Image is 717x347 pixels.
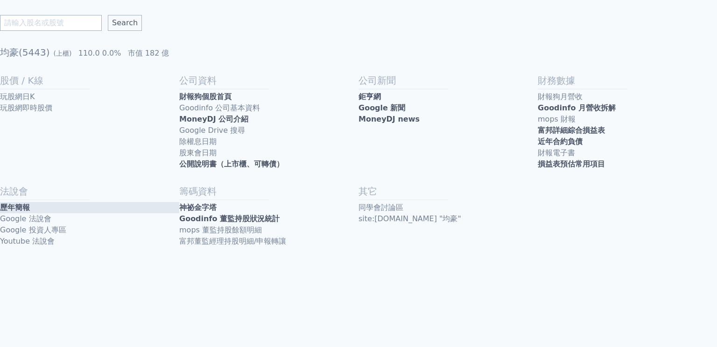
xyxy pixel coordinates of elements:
span: 110.0 0.0% [78,49,121,58]
h2: 其它 [358,185,538,198]
span: (上櫃) [54,50,72,57]
a: Google Drive 搜尋 [179,125,358,136]
input: Search [108,15,142,31]
a: 財報電子書 [538,147,717,159]
a: mops 財報 [538,114,717,125]
a: 富邦董監經理持股明細/申報轉讓 [179,236,358,247]
h2: 財務數據 [538,74,717,87]
a: 股東會日期 [179,147,358,159]
h2: 籌碼資料 [179,185,358,198]
a: MoneyDJ 公司介紹 [179,114,358,125]
a: 富邦詳細綜合損益表 [538,125,717,136]
a: 損益表預估常用項目 [538,159,717,170]
span: 市值 182 億 [128,49,169,58]
a: 鉅亨網 [358,91,538,102]
a: 除權息日期 [179,136,358,147]
a: Goodinfo 月營收拆解 [538,102,717,114]
a: Google 新聞 [358,102,538,114]
h2: 公司資料 [179,74,358,87]
a: 近年合約負債 [538,136,717,147]
a: Goodinfo 董監持股狀況統計 [179,213,358,224]
a: 同學會討論區 [358,202,538,213]
a: 神祕金字塔 [179,202,358,213]
h2: 公司新聞 [358,74,538,87]
a: 財報狗個股首頁 [179,91,358,102]
a: 財報狗月營收 [538,91,717,102]
a: MoneyDJ news [358,114,538,125]
a: site:[DOMAIN_NAME] "均豪" [358,213,538,224]
a: mops 董監持股餘額明細 [179,224,358,236]
a: Goodinfo 公司基本資料 [179,102,358,114]
a: 公開說明書（上市櫃、可轉債） [179,159,358,170]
